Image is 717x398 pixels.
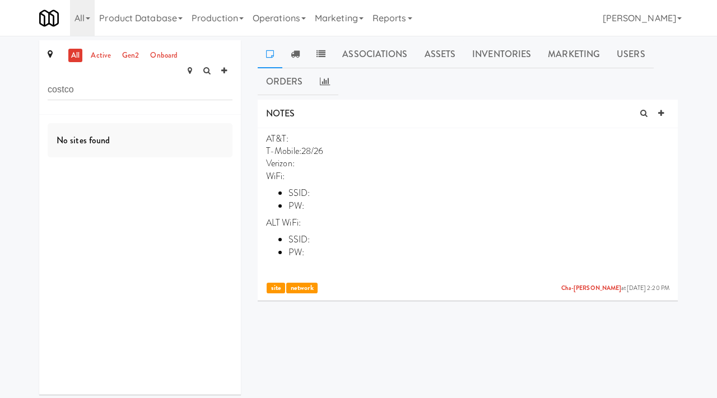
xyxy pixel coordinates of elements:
[266,145,669,157] p: T-Mobile:28/26
[147,49,180,63] a: onboard
[288,233,669,246] li: SSID:
[39,8,59,28] img: Micromart
[266,157,669,170] p: Verizon:
[539,40,608,68] a: Marketing
[266,170,669,182] p: WiFi:
[266,107,295,120] span: NOTES
[288,200,669,212] li: PW:
[119,49,142,63] a: gen2
[416,40,464,68] a: Assets
[608,40,654,68] a: Users
[288,246,669,259] li: PW:
[68,49,82,63] a: all
[286,283,318,293] span: network
[561,284,622,292] a: Cha-[PERSON_NAME]
[561,284,669,293] span: at [DATE] 2:20 PM
[88,49,114,63] a: active
[464,40,539,68] a: Inventories
[267,283,285,293] span: site
[258,68,311,96] a: Orders
[48,79,232,100] input: Search site
[266,133,669,145] p: AT&T:
[266,217,669,229] p: ALT WiFi:
[334,40,416,68] a: Associations
[48,123,232,158] div: No sites found
[288,187,669,199] li: SSID:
